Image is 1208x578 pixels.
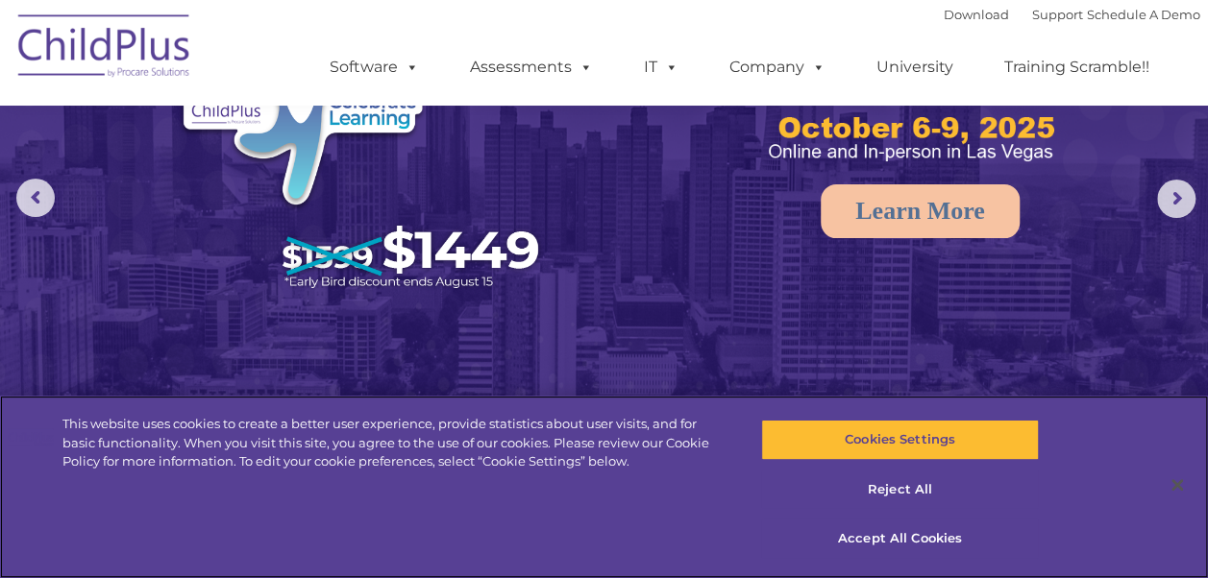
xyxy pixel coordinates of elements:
[821,184,1020,238] a: Learn More
[625,48,698,86] a: IT
[62,415,725,471] div: This website uses cookies to create a better user experience, provide statistics about user visit...
[1032,7,1083,22] a: Support
[761,470,1039,510] button: Reject All
[761,420,1039,460] button: Cookies Settings
[761,518,1039,559] button: Accept All Cookies
[310,48,438,86] a: Software
[944,7,1200,22] font: |
[1156,464,1198,506] button: Close
[1087,7,1200,22] a: Schedule A Demo
[710,48,845,86] a: Company
[267,205,349,220] span: Phone number
[857,48,973,86] a: University
[267,127,326,141] span: Last name
[451,48,612,86] a: Assessments
[985,48,1169,86] a: Training Scramble!!
[9,1,201,97] img: ChildPlus by Procare Solutions
[944,7,1009,22] a: Download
